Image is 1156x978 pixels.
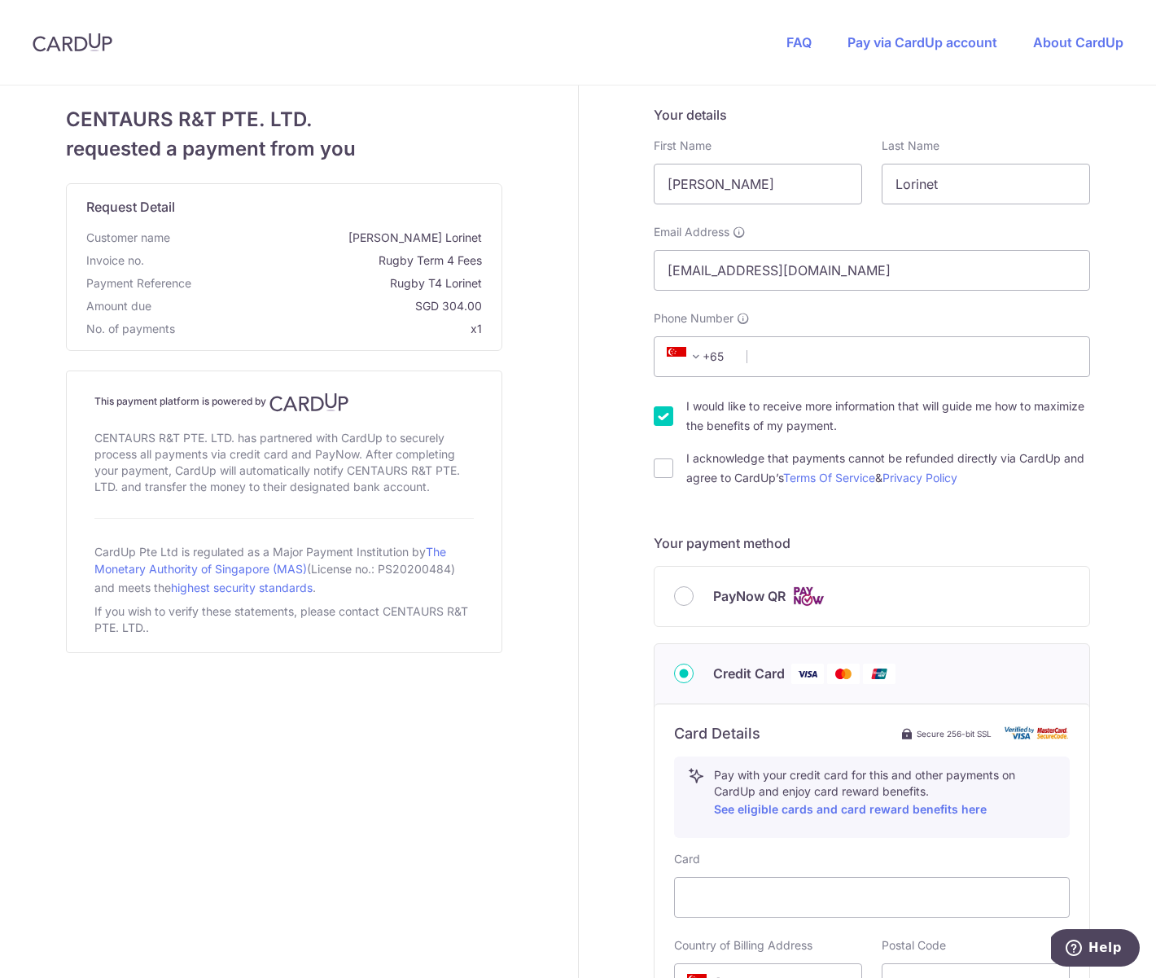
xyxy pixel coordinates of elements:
[94,600,474,639] div: If you wish to verify these statements, please contact CENTAURS R&T PTE. LTD..
[86,321,175,337] span: No. of payments
[713,664,785,683] span: Credit Card
[674,586,1070,607] div: PayNow QR Cards logo
[917,727,992,740] span: Secure 256-bit SSL
[1051,929,1140,970] iframe: Opens a widget where you can find more information
[882,164,1090,204] input: Last name
[654,164,862,204] input: First name
[86,298,151,314] span: Amount due
[654,138,712,154] label: First Name
[786,34,812,50] a: FAQ
[654,310,733,327] span: Phone Number
[827,664,860,684] img: Mastercard
[86,276,191,290] span: translation missing: en.payment_reference
[654,250,1090,291] input: Email address
[269,393,349,412] img: CardUp
[654,224,729,240] span: Email Address
[674,664,1070,684] div: Credit Card Visa Mastercard Union Pay
[791,664,824,684] img: Visa
[674,724,760,743] h6: Card Details
[198,275,482,292] span: Rugby T4 Lorinet
[667,347,706,366] span: +65
[686,397,1090,436] label: I would like to receive more information that will guide me how to maximize the benefits of my pa...
[654,105,1090,125] h5: Your details
[86,199,175,215] span: translation missing: en.request_detail
[1033,34,1123,50] a: About CardUp
[471,322,482,336] span: x1
[863,664,895,684] img: Union Pay
[94,538,474,600] div: CardUp Pte Ltd is regulated as a Major Payment Institution by (License no.: PS20200484) and meets...
[674,937,812,954] label: Country of Billing Address
[792,586,825,607] img: Cards logo
[86,230,170,246] span: Customer name
[882,138,939,154] label: Last Name
[688,888,1056,907] iframe: Secure card payment input frame
[882,471,957,485] a: Privacy Policy
[158,298,482,314] span: SGD 304.00
[94,393,474,412] h4: This payment platform is powered by
[783,471,875,485] a: Terms Of Service
[94,427,474,498] div: CENTAURS R&T PTE. LTD. has partnered with CardUp to securely process all payments via credit card...
[66,134,502,164] span: requested a payment from you
[66,105,502,134] span: CENTAURS R&T PTE. LTD.
[177,230,482,246] span: [PERSON_NAME] Lorinet
[714,802,987,816] a: See eligible cards and card reward benefits here
[686,449,1090,488] label: I acknowledge that payments cannot be refunded directly via CardUp and agree to CardUp’s &
[662,347,735,366] span: +65
[1005,726,1070,740] img: card secure
[847,34,997,50] a: Pay via CardUp account
[33,33,112,52] img: CardUp
[86,252,144,269] span: Invoice no.
[654,533,1090,553] h5: Your payment method
[882,937,946,954] label: Postal Code
[171,581,313,594] a: highest security standards
[713,586,786,606] span: PayNow QR
[151,252,482,269] span: Rugby Term 4 Fees
[674,851,700,867] label: Card
[714,767,1056,819] p: Pay with your credit card for this and other payments on CardUp and enjoy card reward benefits.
